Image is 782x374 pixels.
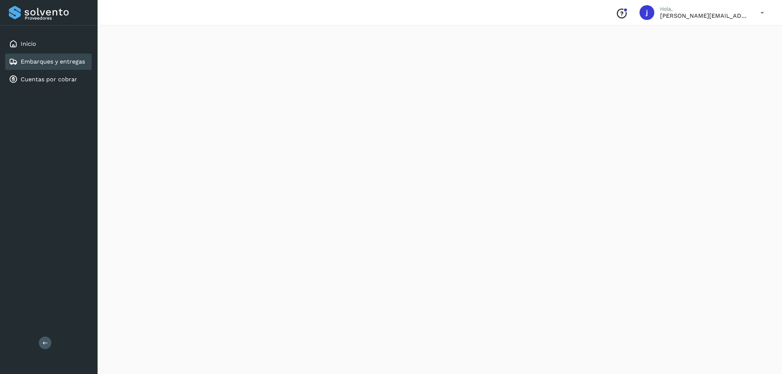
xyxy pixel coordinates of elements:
[5,36,92,52] div: Inicio
[5,54,92,70] div: Embarques y entregas
[660,6,749,12] p: Hola,
[21,76,77,83] a: Cuentas por cobrar
[21,58,85,65] a: Embarques y entregas
[660,12,749,19] p: javier@rfllogistics.com.mx
[21,40,36,47] a: Inicio
[25,16,89,21] p: Proveedores
[5,71,92,88] div: Cuentas por cobrar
